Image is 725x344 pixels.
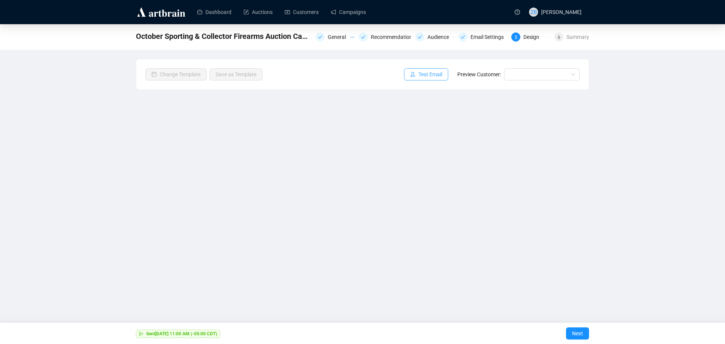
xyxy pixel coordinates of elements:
[515,35,517,40] span: 5
[361,35,366,39] span: check
[515,9,520,15] span: question-circle
[146,331,217,336] strong: Sent [DATE] 11:00 AM (-05:00 CDT)
[371,32,420,42] div: Recommendations
[558,35,560,40] span: 6
[139,332,143,336] span: send
[359,32,411,42] div: Recommendations
[244,2,273,22] a: Auctions
[285,2,319,22] a: Customers
[136,6,187,18] img: logo
[410,72,415,77] span: experiment
[136,30,311,42] span: October Sporting & Collector Firearms Auction Campaign
[566,32,589,42] div: Summary
[470,32,508,42] div: Email Settings
[572,323,583,344] span: Next
[523,32,544,42] div: Design
[328,32,350,42] div: General
[404,68,448,80] button: Test Email
[458,32,507,42] div: Email Settings
[461,35,465,39] span: check
[531,8,537,16] span: ZB
[457,71,501,77] span: Preview Customer:
[566,327,589,339] button: Next
[318,35,322,39] span: check
[210,68,262,80] button: Save as Template
[145,68,207,80] button: Change Template
[197,2,231,22] a: Dashboard
[415,32,454,42] div: Audience
[418,70,442,79] span: Test Email
[316,32,354,42] div: General
[511,32,550,42] div: 5Design
[331,2,366,22] a: Campaigns
[554,32,589,42] div: 6Summary
[418,35,422,39] span: check
[541,9,582,15] span: [PERSON_NAME]
[427,32,454,42] div: Audience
